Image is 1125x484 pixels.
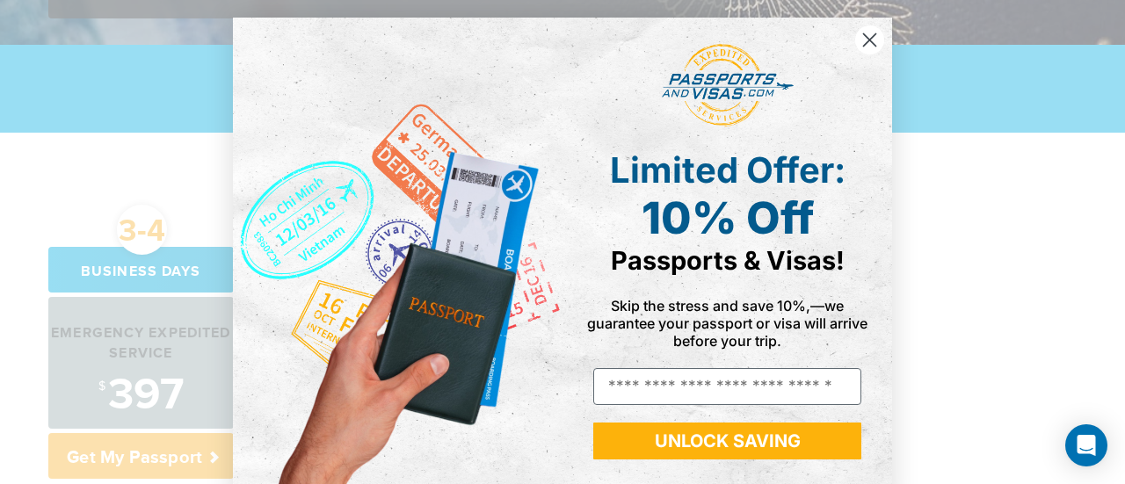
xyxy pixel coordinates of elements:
[1065,424,1107,466] div: Open Intercom Messenger
[854,25,885,55] button: Close dialog
[610,148,846,191] span: Limited Offer:
[611,245,845,276] span: Passports & Visas!
[593,423,861,459] button: UNLOCK SAVING
[587,297,867,350] span: Skip the stress and save 10%,—we guarantee your passport or visa will arrive before your trip.
[662,44,794,126] img: passports and visas
[642,191,814,244] span: 10% Off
